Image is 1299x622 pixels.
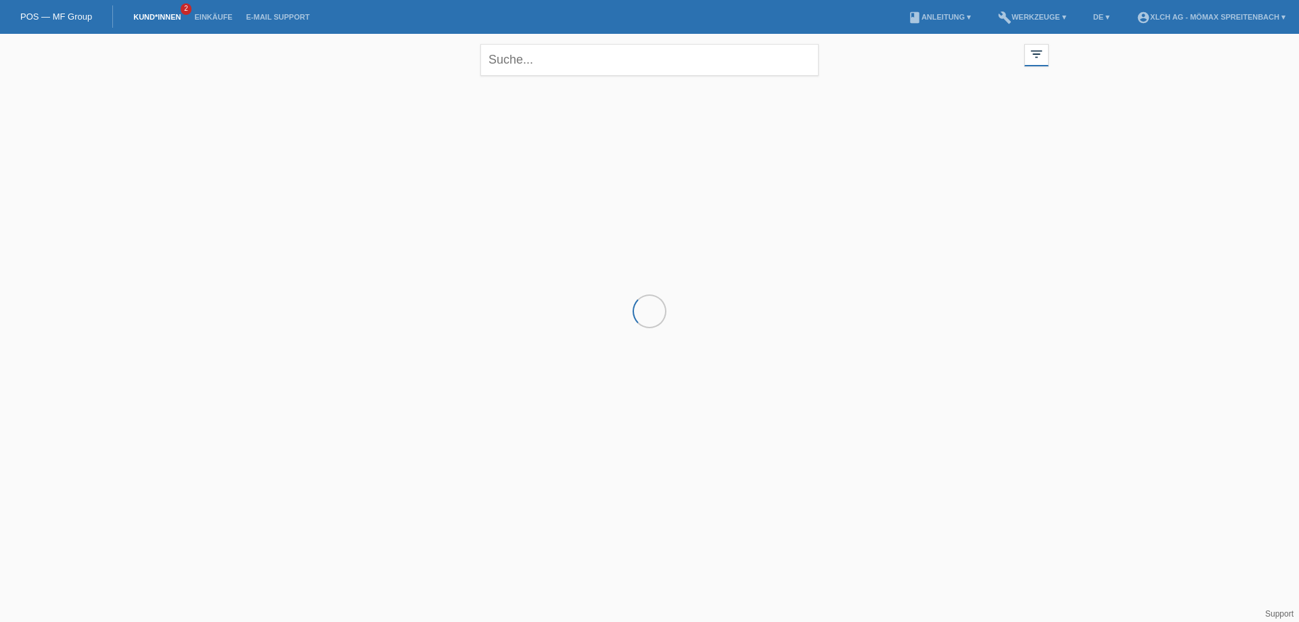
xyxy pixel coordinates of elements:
i: book [908,11,921,24]
i: filter_list [1029,47,1044,62]
span: 2 [181,3,191,15]
i: build [998,11,1011,24]
a: account_circleXLCH AG - Mömax Spreitenbach ▾ [1130,13,1292,21]
a: POS — MF Group [20,12,92,22]
a: Kund*innen [127,13,187,21]
a: Einkäufe [187,13,239,21]
a: Support [1265,609,1294,619]
a: DE ▾ [1087,13,1116,21]
a: buildWerkzeuge ▾ [991,13,1073,21]
input: Suche... [480,44,819,76]
a: E-Mail Support [240,13,317,21]
a: bookAnleitung ▾ [901,13,978,21]
i: account_circle [1137,11,1150,24]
